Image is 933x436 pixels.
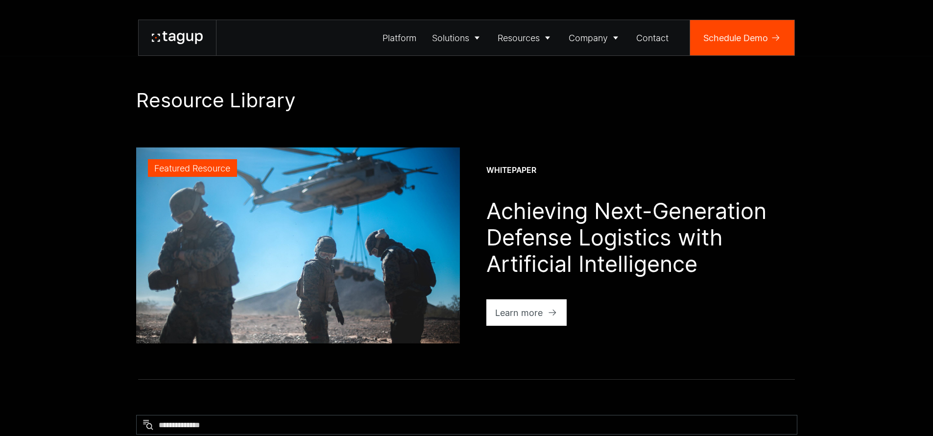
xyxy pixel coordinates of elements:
[498,31,540,45] div: Resources
[432,31,469,45] div: Solutions
[486,299,567,326] a: Learn more
[154,162,230,175] div: Featured Resource
[561,20,629,55] a: Company
[629,20,677,55] a: Contact
[703,31,768,45] div: Schedule Demo
[383,31,416,45] div: Platform
[486,198,797,277] h1: Achieving Next-Generation Defense Logistics with Artificial Intelligence
[690,20,794,55] a: Schedule Demo
[490,20,561,55] a: Resources
[136,147,460,343] a: Featured Resource
[569,31,608,45] div: Company
[375,20,425,55] a: Platform
[495,306,543,319] div: Learn more
[486,165,536,176] div: Whitepaper
[636,31,669,45] div: Contact
[136,88,797,112] h1: Resource Library
[424,20,490,55] a: Solutions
